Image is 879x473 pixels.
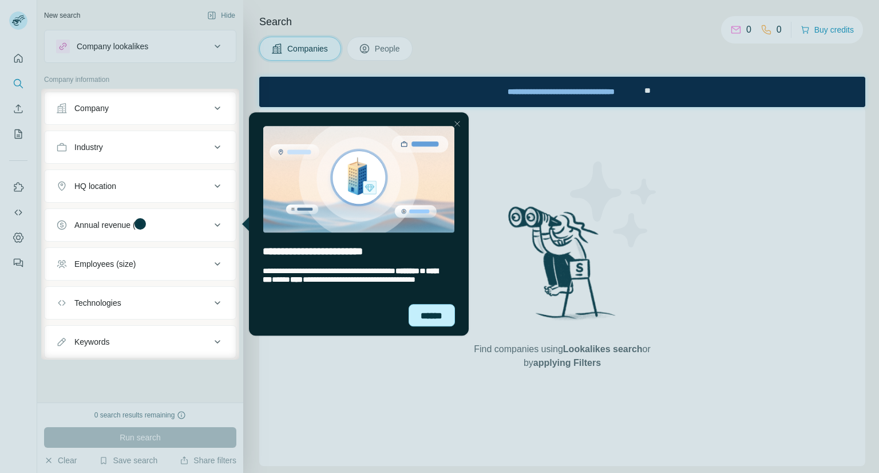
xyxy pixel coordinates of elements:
div: Upgrade plan for full access to Surfe [221,2,382,27]
div: Annual revenue ($) [74,219,142,231]
button: Annual revenue ($) [45,211,236,239]
button: Industry [45,133,236,161]
div: Company [74,103,109,114]
div: Employees (size) [74,258,136,270]
button: Company [45,94,236,122]
button: HQ location [45,172,236,200]
button: Keywords [45,328,236,356]
div: Keywords [74,336,109,348]
div: HQ location [74,180,116,192]
div: Industry [74,141,103,153]
div: Technologies [74,297,121,309]
button: Technologies [45,289,236,317]
button: Employees (size) [45,250,236,278]
iframe: Tooltip [239,110,471,338]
